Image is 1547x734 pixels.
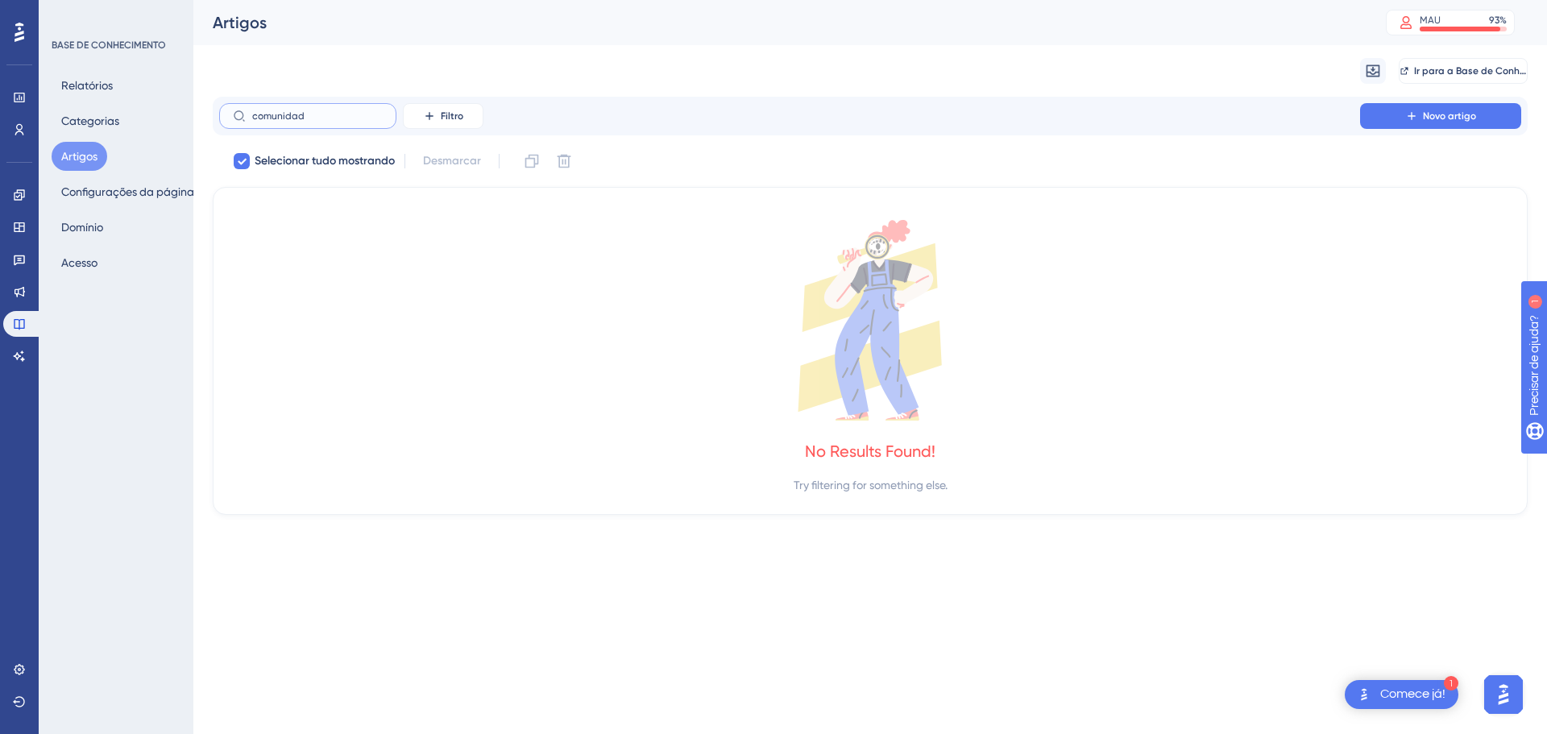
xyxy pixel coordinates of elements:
[61,185,194,198] font: Configurações da página
[415,147,489,176] button: Desmarcar
[403,103,483,129] button: Filtro
[1449,679,1454,688] font: 1
[1423,110,1476,122] font: Novo artigo
[52,106,129,135] button: Categorias
[61,150,97,163] font: Artigos
[52,142,107,171] button: Artigos
[1345,680,1458,709] div: Abra a lista de verificação Comece!, módulos restantes: 1
[52,213,113,242] button: Domínio
[1360,103,1521,129] button: Novo artigo
[61,79,113,92] font: Relatórios
[255,154,395,168] font: Selecionar tudo mostrando
[61,221,103,234] font: Domínio
[52,39,166,51] font: BASE DE CONHECIMENTO
[213,13,267,32] font: Artigos
[252,110,383,122] input: Procurar
[1420,15,1441,26] font: MAU
[1399,58,1528,84] button: Ir para a Base de Conhecimento
[52,71,122,100] button: Relatórios
[423,154,481,168] font: Desmarcar
[52,248,107,277] button: Acesso
[441,110,463,122] font: Filtro
[1489,15,1499,26] font: 93
[38,7,139,19] font: Precisar de ajuda?
[150,8,155,21] div: 1
[1499,15,1507,26] font: %
[805,440,935,462] div: No Results Found!
[61,114,119,127] font: Categorias
[61,256,97,269] font: Acesso
[1479,670,1528,719] iframe: Iniciador do Assistente de IA do UserGuiding
[794,475,948,495] div: Try filtering for something else.
[1354,685,1374,704] img: imagem-do-lançador-texto-alternativo
[52,177,204,206] button: Configurações da página
[1380,687,1445,700] font: Comece já!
